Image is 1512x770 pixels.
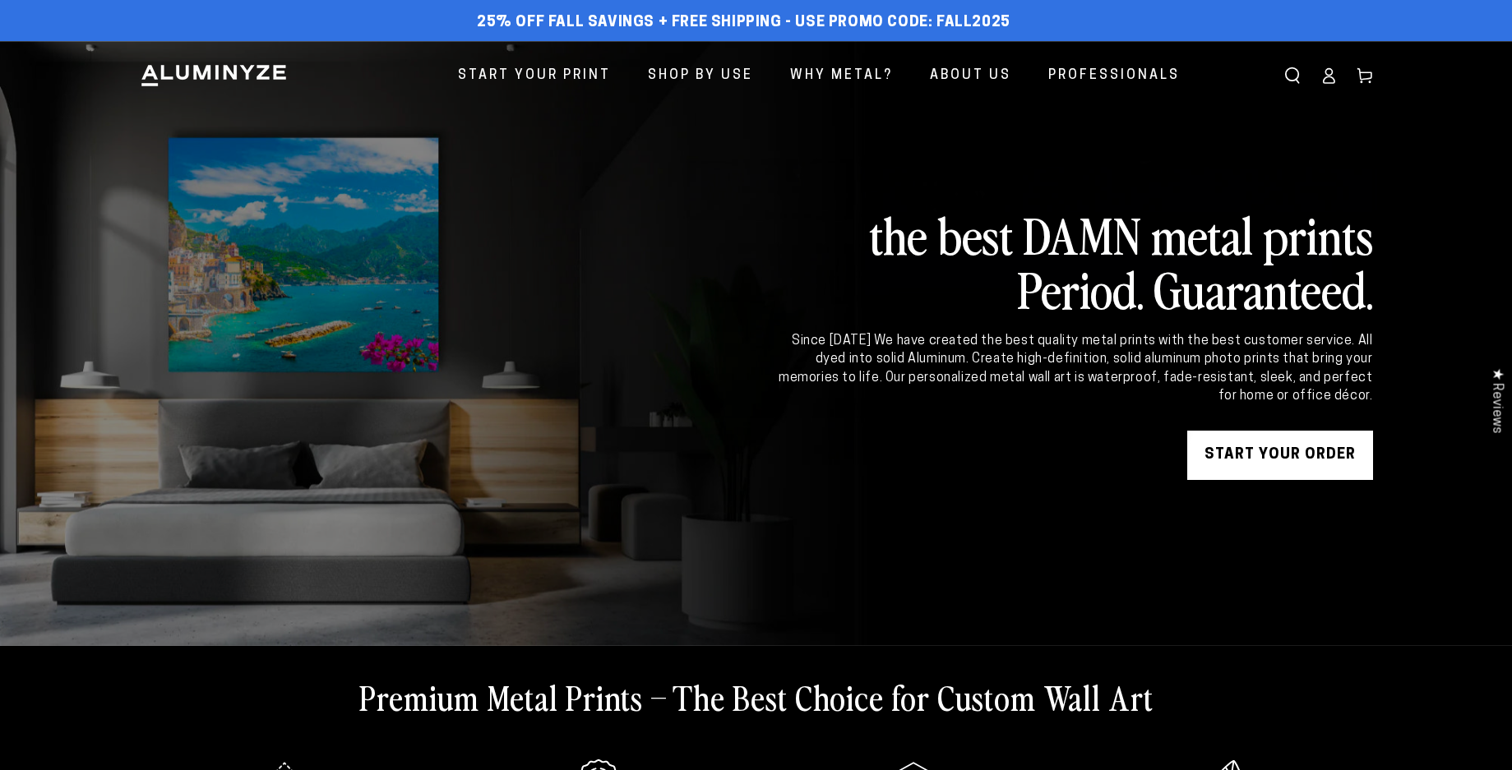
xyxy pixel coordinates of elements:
[648,64,753,88] span: Shop By Use
[790,64,893,88] span: Why Metal?
[1274,58,1311,94] summary: Search our site
[636,54,765,98] a: Shop By Use
[918,54,1024,98] a: About Us
[1481,355,1512,446] div: Click to open Judge.me floating reviews tab
[1048,64,1180,88] span: Professionals
[1036,54,1192,98] a: Professionals
[776,207,1373,316] h2: the best DAMN metal prints Period. Guaranteed.
[776,332,1373,406] div: Since [DATE] We have created the best quality metal prints with the best customer service. All dy...
[477,14,1010,32] span: 25% off FALL Savings + Free Shipping - Use Promo Code: FALL2025
[778,54,905,98] a: Why Metal?
[458,64,611,88] span: Start Your Print
[359,675,1154,718] h2: Premium Metal Prints – The Best Choice for Custom Wall Art
[140,63,288,88] img: Aluminyze
[930,64,1011,88] span: About Us
[1187,431,1373,480] a: START YOUR Order
[446,54,623,98] a: Start Your Print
